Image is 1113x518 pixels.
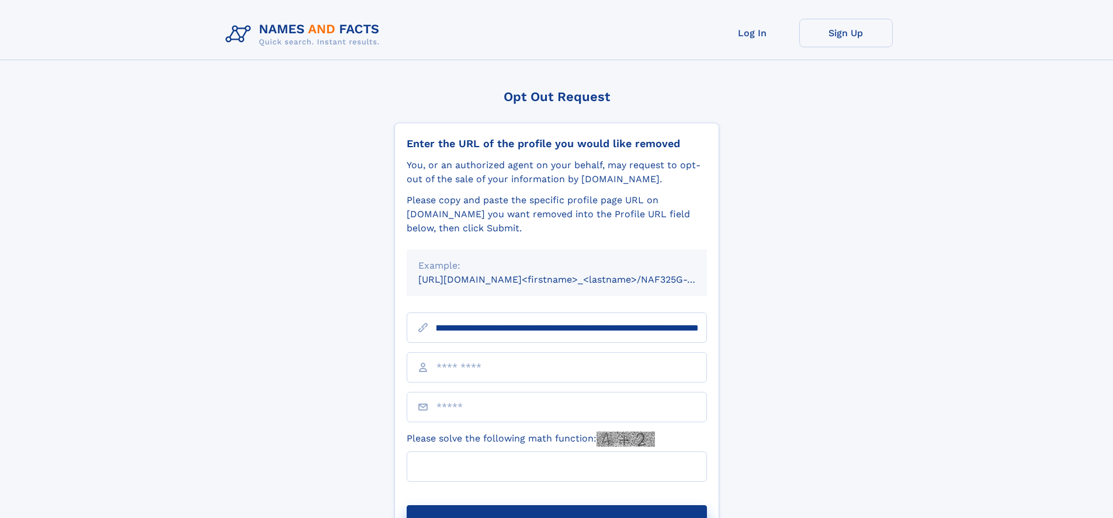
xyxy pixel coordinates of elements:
[799,19,893,47] a: Sign Up
[407,158,707,186] div: You, or an authorized agent on your behalf, may request to opt-out of the sale of your informatio...
[407,137,707,150] div: Enter the URL of the profile you would like removed
[407,193,707,235] div: Please copy and paste the specific profile page URL on [DOMAIN_NAME] you want removed into the Pr...
[418,259,695,273] div: Example:
[407,432,655,447] label: Please solve the following math function:
[394,89,719,104] div: Opt Out Request
[418,274,729,285] small: [URL][DOMAIN_NAME]<firstname>_<lastname>/NAF325G-xxxxxxxx
[706,19,799,47] a: Log In
[221,19,389,50] img: Logo Names and Facts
